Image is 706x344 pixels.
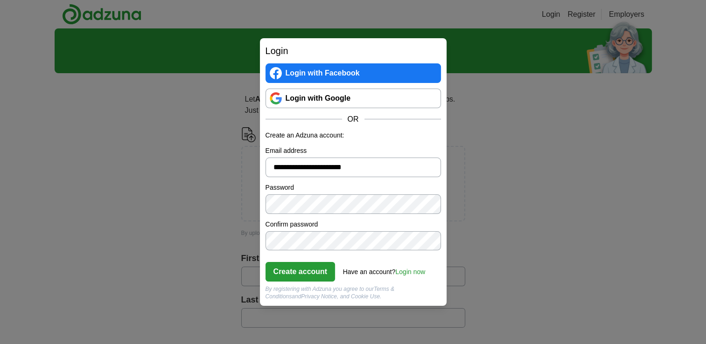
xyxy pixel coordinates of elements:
[343,261,426,277] div: Have an account?
[266,285,441,300] div: By registering with Adzuna you agree to our and , and Cookie Use.
[266,131,441,140] p: Create an Adzuna account:
[266,183,441,193] label: Password
[301,293,337,300] a: Privacy Notice
[266,89,441,108] a: Login with Google
[266,286,395,300] a: Terms & Conditions
[266,262,336,282] button: Create account
[266,146,441,156] label: Email address
[266,63,441,83] a: Login with Facebook
[266,220,441,229] label: Confirm password
[395,268,425,275] a: Login now
[266,44,441,58] h2: Login
[342,114,364,125] span: OR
